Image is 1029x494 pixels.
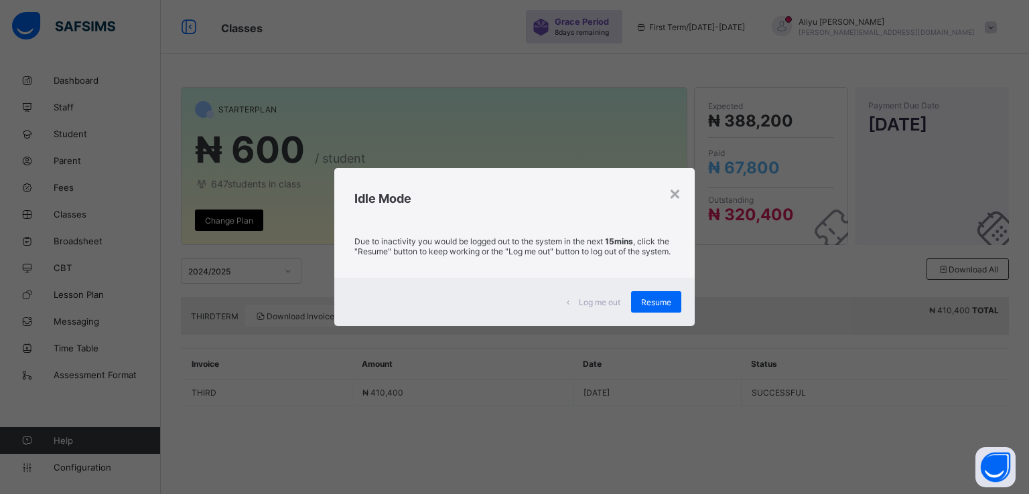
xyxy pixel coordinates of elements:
button: Open asap [975,447,1016,487]
h2: Idle Mode [354,191,675,205]
span: Log me out [579,297,620,307]
strong: 15mins [605,236,633,246]
div: × [669,181,681,204]
span: Resume [641,297,671,307]
p: Due to inactivity you would be logged out to the system in the next , click the "Resume" button t... [354,236,675,256]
